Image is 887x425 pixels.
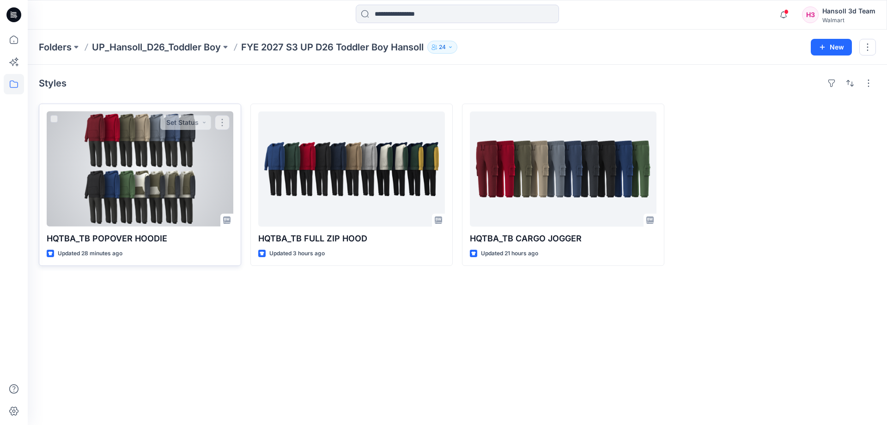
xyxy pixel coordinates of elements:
[39,41,72,54] a: Folders
[470,232,656,245] p: HQTBA_TB CARGO JOGGER
[47,111,233,227] a: HQTBA_TB POPOVER HOODIE
[802,6,819,23] div: H3
[822,17,875,24] div: Walmart
[258,111,445,227] a: HQTBA_TB FULL ZIP HOOD
[481,249,538,259] p: Updated 21 hours ago
[47,232,233,245] p: HQTBA_TB POPOVER HOODIE
[258,232,445,245] p: HQTBA_TB FULL ZIP HOOD
[92,41,221,54] a: UP_Hansoll_D26_Toddler Boy
[822,6,875,17] div: Hansoll 3d Team
[811,39,852,55] button: New
[241,41,424,54] p: FYE 2027 S3 UP D26 Toddler Boy Hansoll
[427,41,457,54] button: 24
[439,42,446,52] p: 24
[269,249,325,259] p: Updated 3 hours ago
[58,249,122,259] p: Updated 28 minutes ago
[39,78,67,89] h4: Styles
[470,111,656,227] a: HQTBA_TB CARGO JOGGER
